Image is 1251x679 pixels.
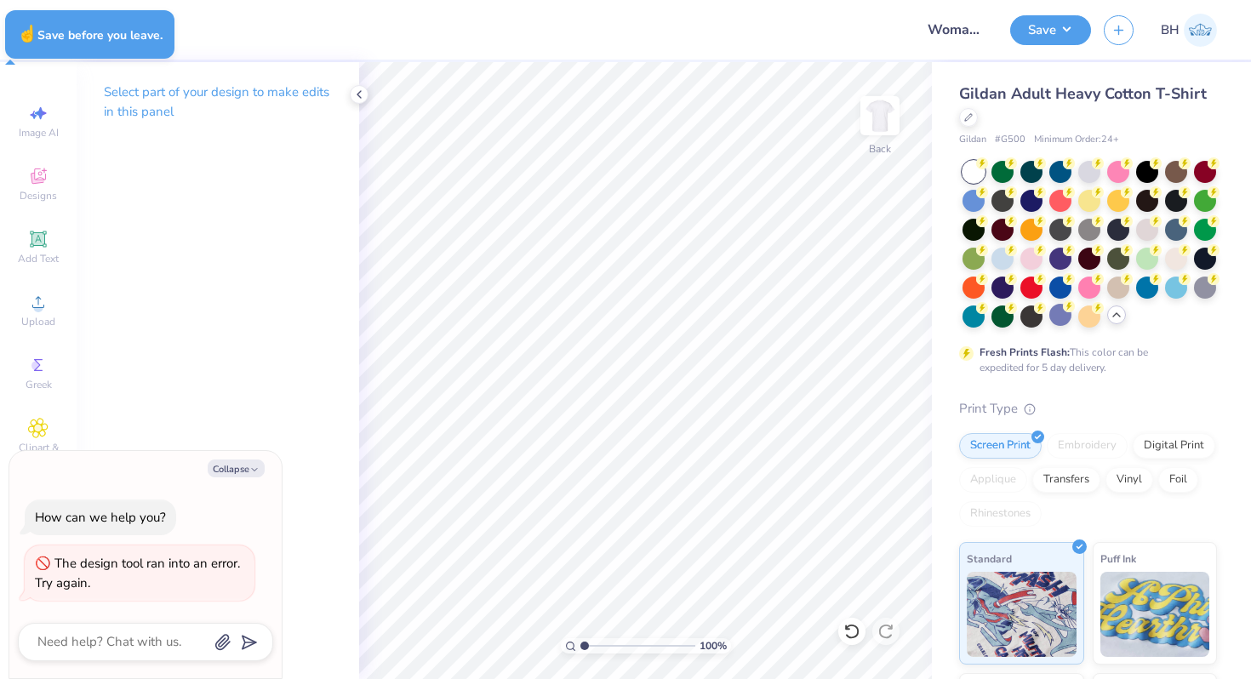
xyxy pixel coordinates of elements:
[104,83,332,122] p: Select part of your design to make edits in this panel
[35,555,240,591] div: The design tool ran into an error. Try again.
[26,378,52,391] span: Greek
[959,133,986,147] span: Gildan
[869,141,891,157] div: Back
[967,572,1077,657] img: Standard
[959,399,1217,419] div: Print Type
[959,501,1042,527] div: Rhinestones
[1133,433,1215,459] div: Digital Print
[1105,467,1153,493] div: Vinyl
[35,509,166,526] div: How can we help you?
[9,441,68,468] span: Clipart & logos
[1100,572,1210,657] img: Puff Ink
[967,550,1012,568] span: Standard
[1010,15,1091,45] button: Save
[914,13,997,47] input: Untitled Design
[959,467,1027,493] div: Applique
[21,315,55,328] span: Upload
[1184,14,1217,47] img: Bella Henkels
[1161,20,1180,40] span: BH
[1034,133,1119,147] span: Minimum Order: 24 +
[1100,550,1136,568] span: Puff Ink
[863,99,897,133] img: Back
[208,459,265,477] button: Collapse
[980,345,1189,375] div: This color can be expedited for 5 day delivery.
[959,83,1207,104] span: Gildan Adult Heavy Cotton T-Shirt
[18,252,59,265] span: Add Text
[19,126,59,140] span: Image AI
[700,638,727,653] span: 100 %
[1161,14,1217,47] a: BH
[20,189,57,203] span: Designs
[980,345,1070,359] strong: Fresh Prints Flash:
[1158,467,1198,493] div: Foil
[1047,433,1128,459] div: Embroidery
[1032,467,1100,493] div: Transfers
[959,433,1042,459] div: Screen Print
[995,133,1025,147] span: # G500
